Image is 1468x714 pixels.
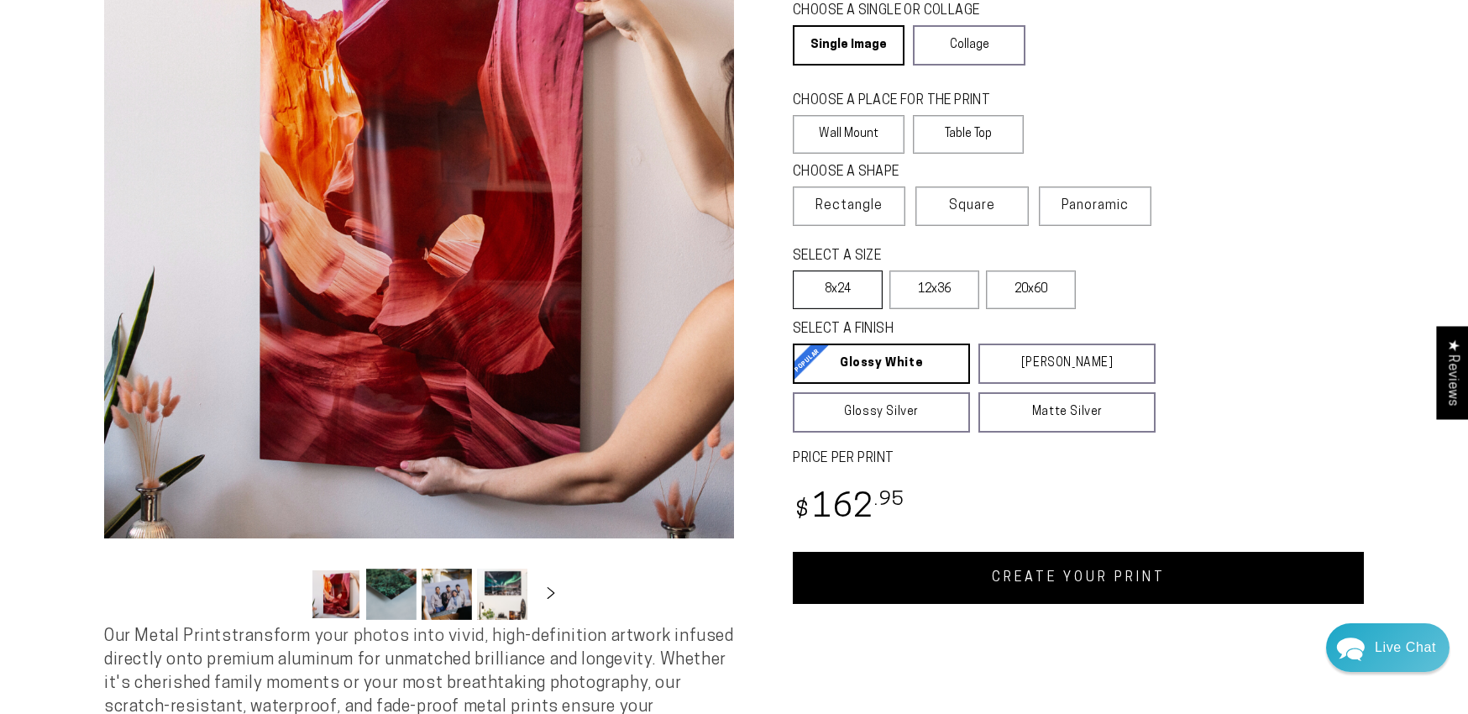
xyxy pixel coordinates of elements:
[815,196,883,216] span: Rectangle
[366,569,417,620] button: Load image 2 in gallery view
[793,247,1020,266] legend: SELECT A SIZE
[949,196,995,216] span: Square
[986,270,1076,309] label: 20x60
[795,500,810,522] span: $
[793,449,1364,469] label: PRICE PER PRINT
[793,115,904,154] label: Wall Mount
[793,163,1011,182] legend: CHOOSE A SHAPE
[269,575,306,612] button: Slide left
[793,92,1009,111] legend: CHOOSE A PLACE FOR THE PRINT
[793,320,1115,339] legend: SELECT A FINISH
[1375,623,1436,672] div: Contact Us Directly
[793,392,970,433] a: Glossy Silver
[422,569,472,620] button: Load image 3 in gallery view
[477,569,527,620] button: Load image 4 in gallery view
[793,25,904,66] a: Single Image
[311,569,361,620] button: Load image 1 in gallery view
[793,2,1009,21] legend: CHOOSE A SINGLE OR COLLAGE
[978,344,1156,384] a: [PERSON_NAME]
[889,270,979,309] label: 12x36
[532,575,569,612] button: Slide right
[978,392,1156,433] a: Matte Silver
[793,552,1364,604] a: CREATE YOUR PRINT
[793,492,904,525] bdi: 162
[1436,326,1468,419] div: Click to open Judge.me floating reviews tab
[1062,199,1129,213] span: Panoramic
[913,115,1025,154] label: Table Top
[874,491,904,510] sup: .95
[913,25,1025,66] a: Collage
[793,344,970,384] a: Glossy White
[1326,623,1450,672] div: Chat widget toggle
[793,270,883,309] label: 8x24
